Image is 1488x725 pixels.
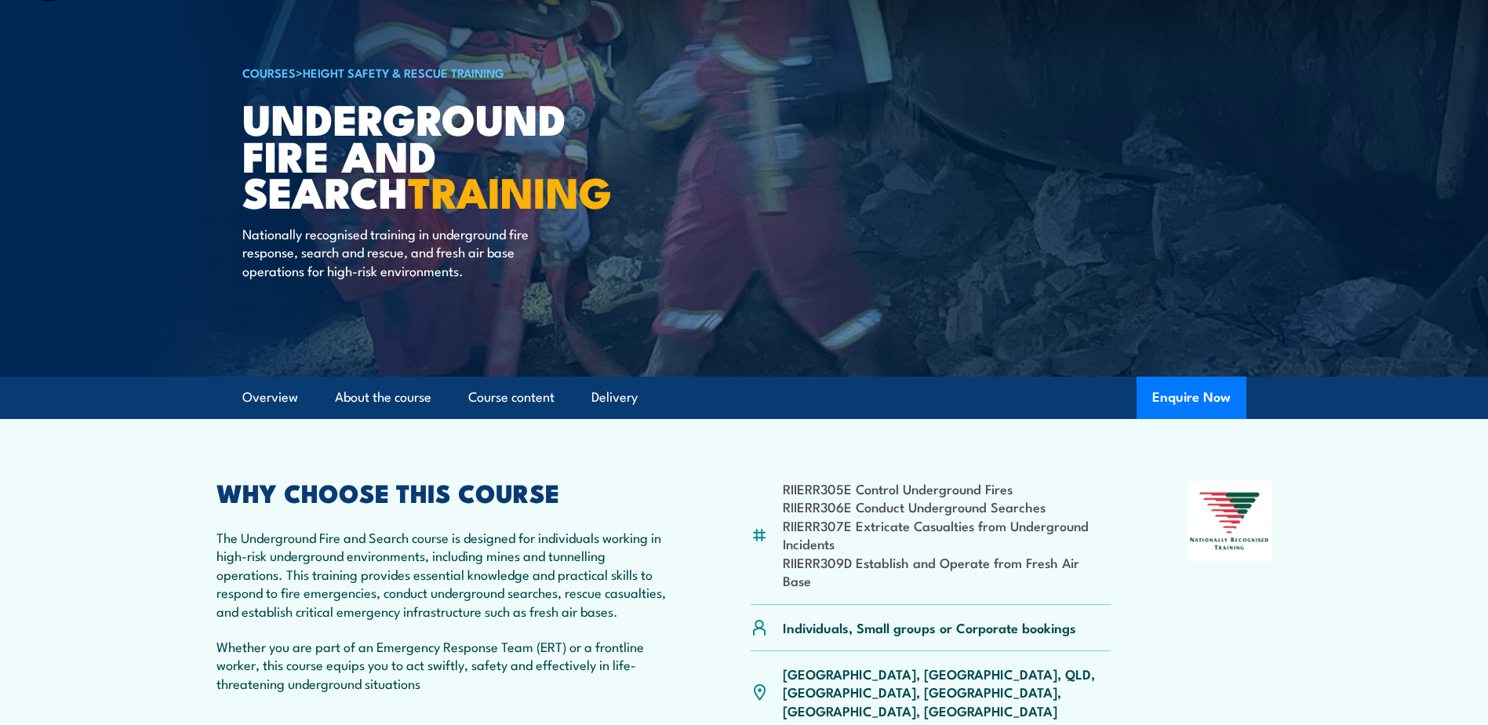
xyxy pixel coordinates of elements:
p: The Underground Fire and Search course is designed for individuals working in high-risk undergrou... [216,528,675,620]
li: RIIERR306E Conduct Underground Searches [783,497,1111,516]
p: Individuals, Small groups or Corporate bookings [783,618,1076,636]
li: RIIERR309D Establish and Operate from Fresh Air Base [783,553,1111,590]
a: Height Safety & Rescue Training [303,64,504,81]
a: Course content [468,377,555,418]
a: About the course [335,377,431,418]
a: Overview [242,377,298,418]
a: Delivery [591,377,638,418]
strong: TRAINING [408,158,612,223]
img: Nationally Recognised Training logo. [1188,481,1272,561]
p: [GEOGRAPHIC_DATA], [GEOGRAPHIC_DATA], QLD, [GEOGRAPHIC_DATA], [GEOGRAPHIC_DATA], [GEOGRAPHIC_DATA... [783,665,1111,720]
h2: WHY CHOOSE THIS COURSE [216,481,675,503]
h1: Underground Fire and Search [242,100,630,209]
p: Whether you are part of an Emergency Response Team (ERT) or a frontline worker, this course equip... [216,637,675,692]
button: Enquire Now [1137,377,1246,419]
li: RIIERR305E Control Underground Fires [783,479,1111,497]
li: RIIERR307E Extricate Casualties from Underground Incidents [783,516,1111,553]
a: COURSES [242,64,296,81]
h6: > [242,63,630,82]
p: Nationally recognised training in underground fire response, search and rescue, and fresh air bas... [242,224,529,279]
